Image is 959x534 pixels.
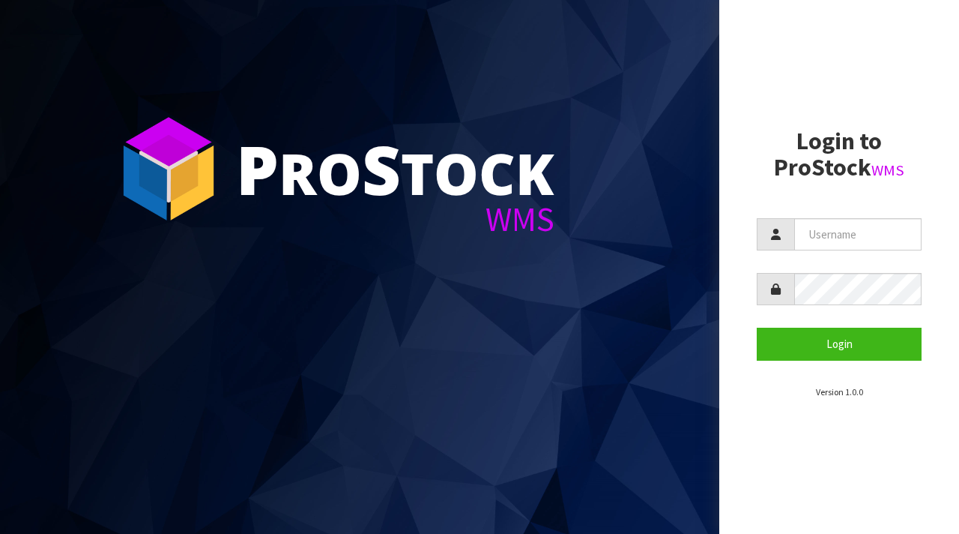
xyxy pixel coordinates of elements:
[816,386,863,397] small: Version 1.0.0
[362,123,401,214] span: S
[757,128,922,181] h2: Login to ProStock
[236,135,554,202] div: ro tock
[112,112,225,225] img: ProStock Cube
[871,160,904,180] small: WMS
[794,218,922,250] input: Username
[236,123,279,214] span: P
[236,202,554,236] div: WMS
[757,328,922,360] button: Login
